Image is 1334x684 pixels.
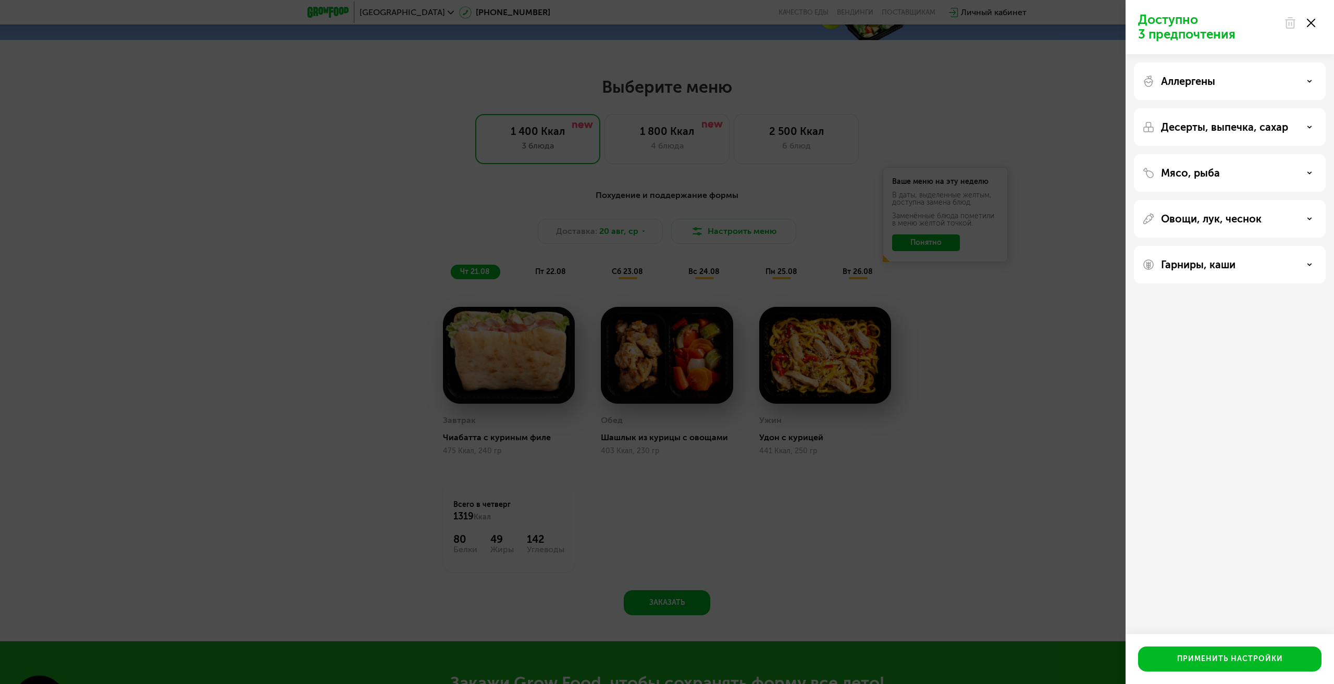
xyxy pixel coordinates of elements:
p: Десерты, выпечка, сахар [1161,121,1288,133]
p: Доступно 3 предпочтения [1138,13,1278,42]
p: Мясо, рыба [1161,167,1220,179]
button: Применить настройки [1138,646,1321,671]
p: Гарниры, каши [1161,258,1236,271]
div: Применить настройки [1177,654,1283,664]
p: Аллергены [1161,75,1215,88]
p: Овощи, лук, чеснок [1161,213,1262,225]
